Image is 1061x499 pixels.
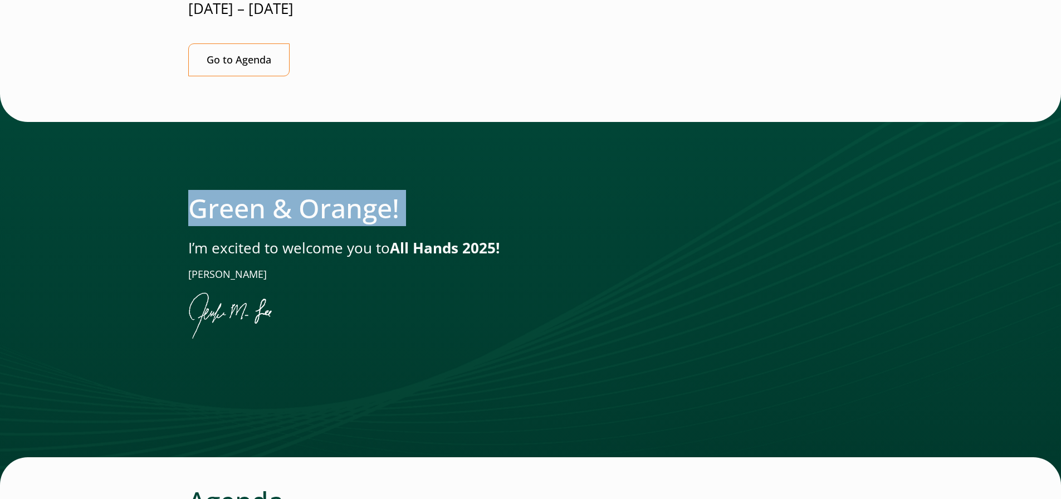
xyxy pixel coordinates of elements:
[188,238,508,258] p: I’m excited to welcome you to
[188,192,508,224] h2: Green & Orange!
[188,267,508,282] p: [PERSON_NAME]
[188,43,290,76] a: Go to Agenda
[390,238,500,258] strong: All Hands 2025!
